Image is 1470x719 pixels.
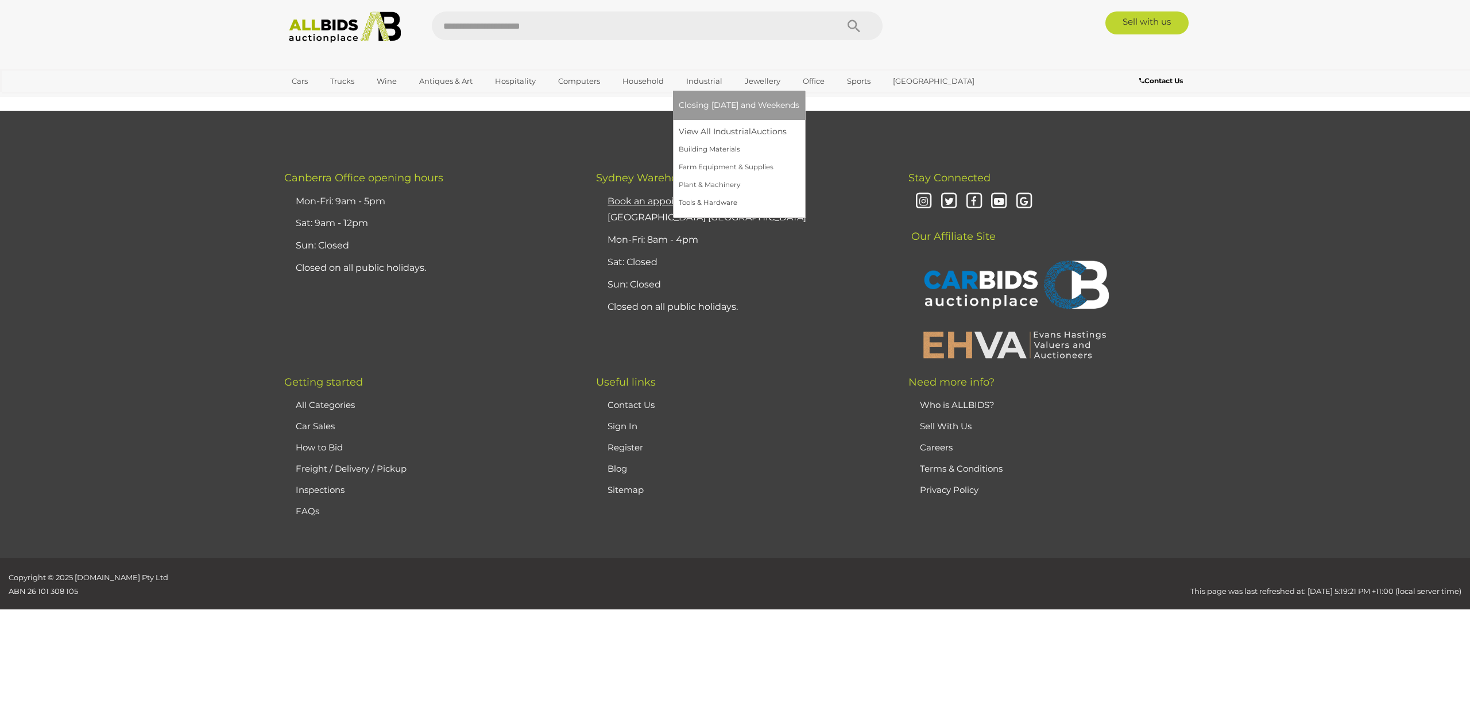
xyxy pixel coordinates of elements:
li: Closed on all public holidays. [293,257,567,279]
button: Search [825,11,883,40]
a: Trucks [323,72,362,91]
a: Sports [840,72,878,91]
a: Contact Us [608,399,655,410]
a: Jewellery [737,72,788,91]
li: Sat: 9am - 12pm [293,212,567,235]
span: Stay Connected [908,172,991,184]
i: Google [1014,192,1034,212]
span: Sydney Warehouse opening hours [596,172,774,184]
a: FAQs [296,506,319,516]
li: Sat: Closed [605,251,879,274]
span: Need more info? [908,376,995,388]
a: Terms & Conditions [920,463,1003,474]
a: Inspections [296,484,345,495]
a: Book an appointmentfor collection in [GEOGRAPHIC_DATA] [GEOGRAPHIC_DATA] [608,196,806,223]
li: Sun: Closed [293,235,567,257]
a: [GEOGRAPHIC_DATA] [885,72,982,91]
i: Youtube [989,192,1009,212]
i: Instagram [914,192,934,212]
a: Car Sales [296,421,335,432]
div: This page was last refreshed at: [DATE] 5:19:21 PM +11:00 (local server time) [367,571,1470,598]
span: Canberra Office opening hours [284,172,443,184]
a: Privacy Policy [920,484,978,495]
i: Twitter [939,192,959,212]
a: Computers [551,72,608,91]
a: Wine [369,72,404,91]
li: Mon-Fri: 9am - 5pm [293,191,567,213]
a: Blog [608,463,627,474]
a: Careers [920,442,953,453]
span: Useful links [596,376,656,388]
a: How to Bid [296,442,343,453]
li: Closed on all public holidays. [605,296,879,318]
li: Mon-Fri: 8am - 4pm [605,229,879,251]
a: Freight / Delivery / Pickup [296,463,407,474]
a: Sitemap [608,484,644,495]
img: CARBIDS Auctionplace [917,248,1112,324]
a: Sign In [608,421,637,432]
a: Household [615,72,671,91]
a: Sell With Us [920,421,972,432]
a: Industrial [679,72,730,91]
i: Facebook [964,192,984,212]
a: Register [608,442,643,453]
a: Who is ALLBIDS? [920,399,995,410]
a: Antiques & Art [412,72,480,91]
a: Office [795,72,832,91]
span: Our Affiliate Site [908,213,996,243]
a: Contact Us [1139,75,1186,87]
img: EHVA | Evans Hastings Valuers and Auctioneers [917,329,1112,359]
u: Book an appointment [608,196,710,207]
b: Contact Us [1139,76,1183,85]
a: Sell with us [1105,11,1189,34]
img: Allbids.com.au [283,11,407,43]
a: Hospitality [488,72,543,91]
a: All Categories [296,399,355,410]
span: Getting started [284,376,363,388]
a: Cars [284,72,315,91]
li: Sun: Closed [605,274,879,296]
